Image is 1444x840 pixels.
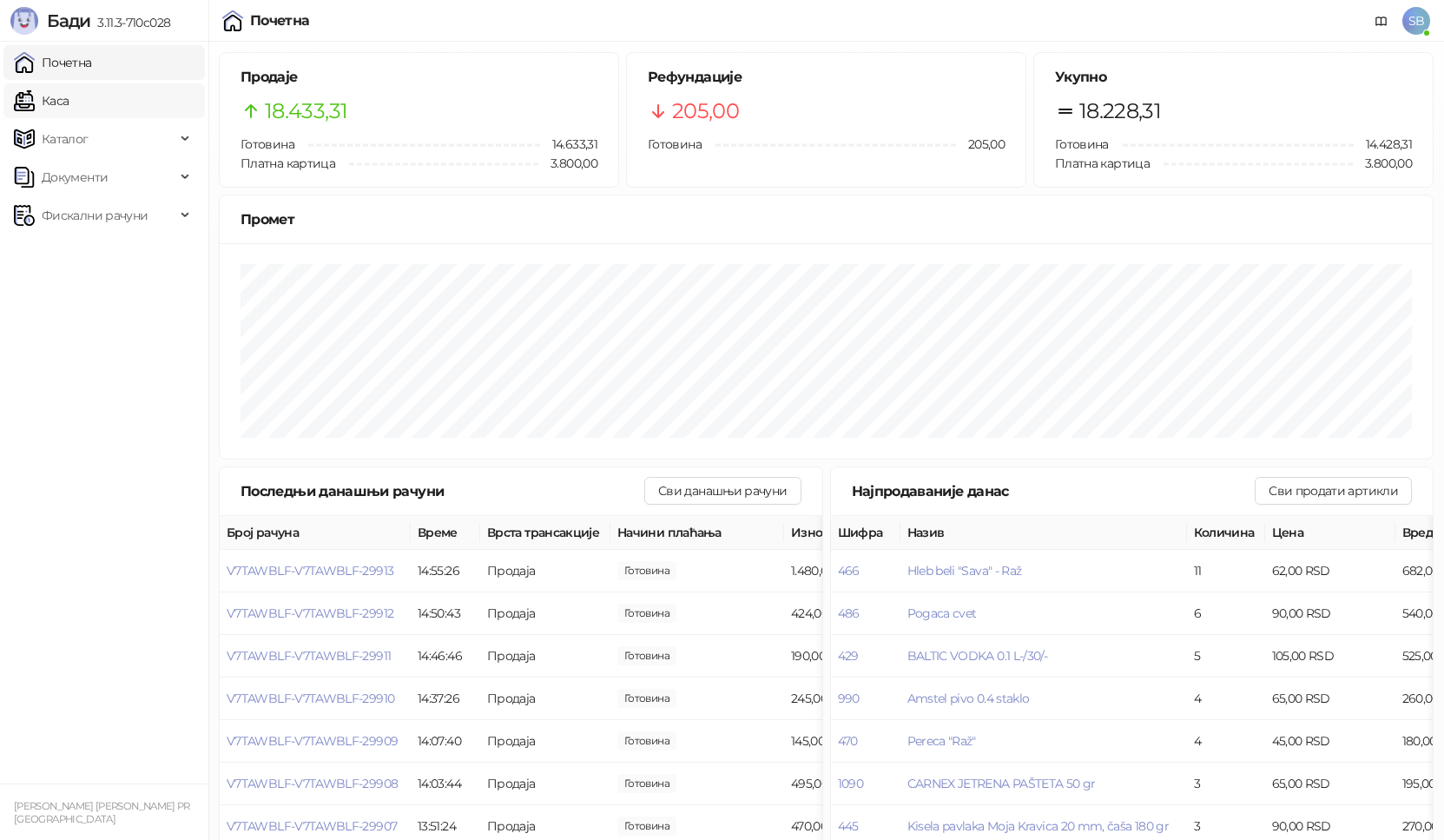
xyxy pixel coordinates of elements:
[956,135,1005,154] span: 205,00
[907,691,1030,706] button: Amstel pivo 0.4 staklo
[42,122,89,156] span: Каталог
[227,648,391,664] button: V7TAWBLF-V7TAWBLF-29911
[227,563,393,579] button: V7TAWBLF-V7TAWBLF-29913
[784,720,914,763] td: 145,00 RSD
[784,678,914,720] td: 245,00 RSD
[411,720,480,763] td: 14:07:40
[1079,95,1161,128] span: 18.228,31
[838,648,859,664] button: 429
[227,818,397,834] button: V7TAWBLF-V7TAWBLF-29907
[1353,154,1412,173] span: 3.800,00
[220,516,411,550] th: Број рачуна
[227,733,398,749] button: V7TAWBLF-V7TAWBLF-29909
[617,731,676,751] span: 145,00
[1187,550,1265,592] td: 11
[480,516,610,550] th: Врста трансакције
[1265,550,1395,592] td: 62,00 RSD
[1255,477,1412,505] button: Сви продати артикли
[907,605,977,621] span: Pogaca cvet
[1055,155,1150,171] span: Платна картица
[241,136,294,152] span: Готовина
[900,516,1187,550] th: Назив
[1265,763,1395,805] td: 65,00 RSD
[14,83,69,118] a: Каса
[411,592,480,635] td: 14:50:43
[241,155,335,171] span: Платна картица
[1187,720,1265,763] td: 4
[480,635,610,678] td: Продаја
[1402,7,1430,35] span: SB
[852,480,1256,502] div: Најпродаваније данас
[907,818,1170,834] button: Kisela pavlaka Moja Kravica 20 mm, čaša 180 gr
[617,689,676,708] span: 245,00
[14,800,190,825] small: [PERSON_NAME] [PERSON_NAME] PR [GEOGRAPHIC_DATA]
[1265,516,1395,550] th: Цена
[480,678,610,720] td: Продаја
[1055,136,1109,152] span: Готовина
[250,14,310,28] div: Почетна
[1055,67,1412,88] h5: Укупно
[538,154,597,173] span: 3.800,00
[1265,720,1395,763] td: 45,00 RSD
[648,67,1005,88] h5: Рефундације
[265,95,347,128] span: 18.433,31
[907,648,1048,664] button: BALTIC VODKA 0.1 L-/30/-
[411,550,480,592] td: 14:55:26
[411,635,480,678] td: 14:46:46
[42,198,148,233] span: Фискални рачуни
[10,7,38,35] img: Logo
[1187,592,1265,635] td: 6
[838,733,858,749] button: 470
[1265,635,1395,678] td: 105,00 RSD
[241,67,597,88] h5: Продаје
[1187,516,1265,550] th: Количина
[227,691,394,706] button: V7TAWBLF-V7TAWBLF-29910
[907,563,1022,579] button: Hleb beli "Sava" - Raž
[14,45,92,80] a: Почетна
[411,763,480,805] td: 14:03:44
[1265,678,1395,720] td: 65,00 RSD
[1187,678,1265,720] td: 4
[838,691,860,706] button: 990
[838,563,860,579] button: 466
[1354,135,1412,154] span: 14.428,31
[644,477,801,505] button: Сви данашњи рачуни
[907,776,1096,791] button: CARNEX JETRENA PAŠTETA 50 gr
[227,605,393,621] button: V7TAWBLF-V7TAWBLF-29912
[617,604,676,623] span: 424,00
[411,678,480,720] td: 14:37:26
[838,605,860,621] button: 486
[784,516,914,550] th: Износ
[672,95,739,128] span: 205,00
[907,733,976,749] button: Pereca "Raž"
[540,135,597,154] span: 14.633,31
[784,592,914,635] td: 424,00 RSD
[648,136,702,152] span: Готовина
[617,561,676,580] span: 1.480,00
[42,160,108,195] span: Документи
[241,480,644,502] div: Последњи данашњи рачуни
[617,646,676,665] span: 190,00
[838,776,863,791] button: 1090
[617,774,676,793] span: 495,00
[480,550,610,592] td: Продаја
[1368,7,1395,35] a: Документација
[838,818,859,834] button: 445
[47,10,90,31] span: Бади
[784,550,914,592] td: 1.480,00 RSD
[784,635,914,678] td: 190,00 RSD
[241,208,1412,230] div: Промет
[831,516,900,550] th: Шифра
[411,516,480,550] th: Време
[227,776,398,791] button: V7TAWBLF-V7TAWBLF-29908
[1187,763,1265,805] td: 3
